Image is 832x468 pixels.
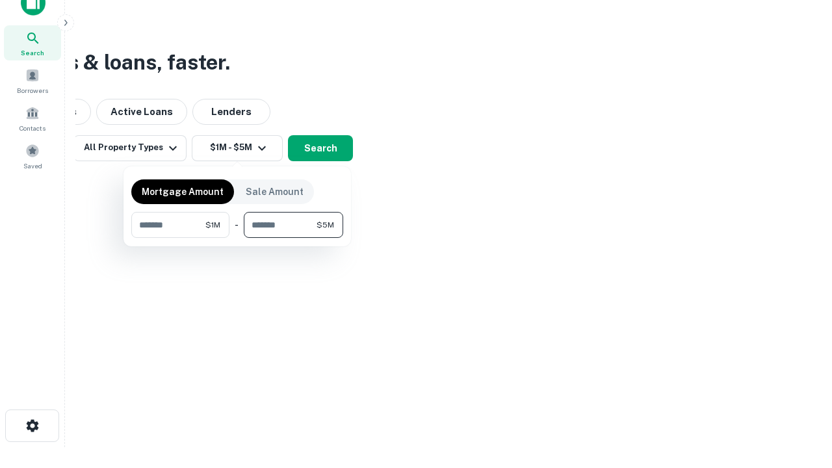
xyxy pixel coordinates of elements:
[142,185,224,199] p: Mortgage Amount
[246,185,304,199] p: Sale Amount
[317,219,334,231] span: $5M
[235,212,239,238] div: -
[767,364,832,426] iframe: Chat Widget
[205,219,220,231] span: $1M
